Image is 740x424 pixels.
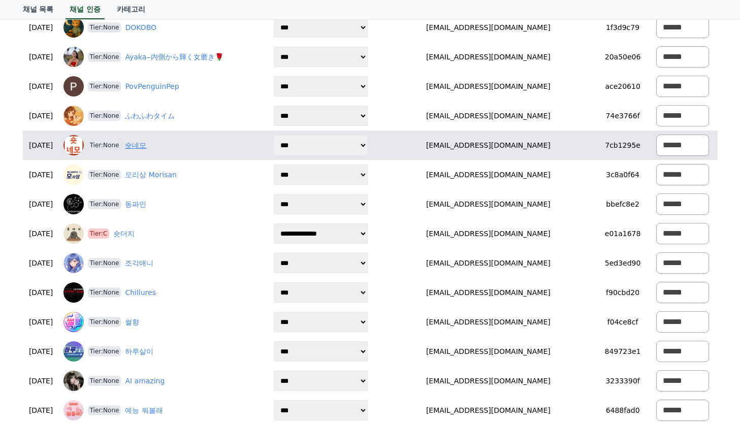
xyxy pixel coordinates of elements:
td: 849723e1 [597,337,648,366]
td: 74e3766f [597,101,648,131]
a: 동파민 [125,199,146,210]
p: [DATE] [27,111,55,121]
span: Tier:C [88,229,110,239]
td: ace20610 [597,72,648,101]
p: [DATE] [27,140,55,151]
td: e01a1678 [597,219,648,248]
td: [EMAIL_ADDRESS][DOMAIN_NAME] [379,42,597,72]
span: Settings [150,337,175,345]
span: Home [26,337,44,345]
a: 숏더지 [113,229,135,239]
span: Messages [84,338,114,346]
td: [EMAIL_ADDRESS][DOMAIN_NAME] [379,219,597,248]
img: DOKOBO [63,17,84,38]
p: [DATE] [27,258,55,269]
img: 숏더지 [63,223,84,244]
span: Tier:None [88,81,121,91]
td: [EMAIL_ADDRESS][DOMAIN_NAME] [379,72,597,101]
td: [EMAIL_ADDRESS][DOMAIN_NAME] [379,278,597,307]
p: [DATE] [27,52,55,62]
a: 썰향 [125,317,139,328]
p: [DATE] [27,22,55,33]
span: Tier:None [88,22,121,32]
span: Tier:None [88,405,121,415]
a: Chillures [125,287,156,298]
a: AI amazing [125,376,165,386]
img: ふわふわタイム [63,106,84,126]
span: Tier:None [88,199,121,209]
td: 20a50e06 [597,42,648,72]
p: [DATE] [27,376,55,386]
p: [DATE] [27,346,55,357]
td: 1f3d9c79 [597,13,648,42]
span: Tier:None [88,258,121,268]
img: AI amazing [63,371,84,391]
a: Ayaka‒内側から輝く女磨き🌹 [125,52,223,62]
td: 3233390f [597,366,648,396]
p: [DATE] [27,81,55,92]
a: DOKOBO [125,22,156,33]
p: [DATE] [27,199,55,210]
a: Home [3,322,67,347]
img: 예능 뭐볼래 [63,400,84,420]
a: 숏네모 [125,140,146,151]
img: Ayaka‒内側から輝く女磨き🌹 [63,47,84,67]
a: Messages [67,322,131,347]
td: 3c8a0f64 [597,160,648,189]
span: Tier:None [88,111,121,121]
span: Tier:None [88,170,121,180]
img: PovPenguinPep [63,76,84,96]
td: [EMAIL_ADDRESS][DOMAIN_NAME] [379,160,597,189]
td: 7cb1295e [597,131,648,160]
a: 예능 뭐볼래 [125,405,163,416]
img: 동파민 [63,194,84,214]
td: bbefc8e2 [597,189,648,219]
td: [EMAIL_ADDRESS][DOMAIN_NAME] [379,131,597,160]
p: [DATE] [27,317,55,328]
td: [EMAIL_ADDRESS][DOMAIN_NAME] [379,337,597,366]
td: [EMAIL_ADDRESS][DOMAIN_NAME] [379,248,597,278]
img: 숏네모 [63,135,84,155]
img: 조각애니 [63,253,84,273]
td: [EMAIL_ADDRESS][DOMAIN_NAME] [379,13,597,42]
span: Tier:None [88,346,121,356]
a: 하루살이 [125,346,153,357]
p: [DATE] [27,405,55,416]
td: [EMAIL_ADDRESS][DOMAIN_NAME] [379,101,597,131]
p: [DATE] [27,287,55,298]
span: Tier:None [88,317,121,327]
a: PovPenguinPep [125,81,179,92]
span: Tier:None [88,376,121,386]
p: [DATE] [27,229,55,239]
img: 하루살이 [63,341,84,362]
span: Tier:None [88,287,121,298]
p: [DATE] [27,170,55,180]
span: Tier:None [88,52,121,62]
a: ふわふわタイム [125,111,175,121]
td: [EMAIL_ADDRESS][DOMAIN_NAME] [379,366,597,396]
a: Settings [131,322,195,347]
td: [EMAIL_ADDRESS][DOMAIN_NAME] [379,307,597,337]
span: Tier:None [88,140,121,150]
a: 조각애니 [125,258,153,269]
img: 썰향 [63,312,84,332]
img: Chillures [63,282,84,303]
td: f04ce8cf [597,307,648,337]
td: 5ed3ed90 [597,248,648,278]
td: [EMAIL_ADDRESS][DOMAIN_NAME] [379,189,597,219]
td: f90cbd20 [597,278,648,307]
a: 모리상 Morisan [125,170,177,180]
img: 모리상 Morisan [63,165,84,185]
